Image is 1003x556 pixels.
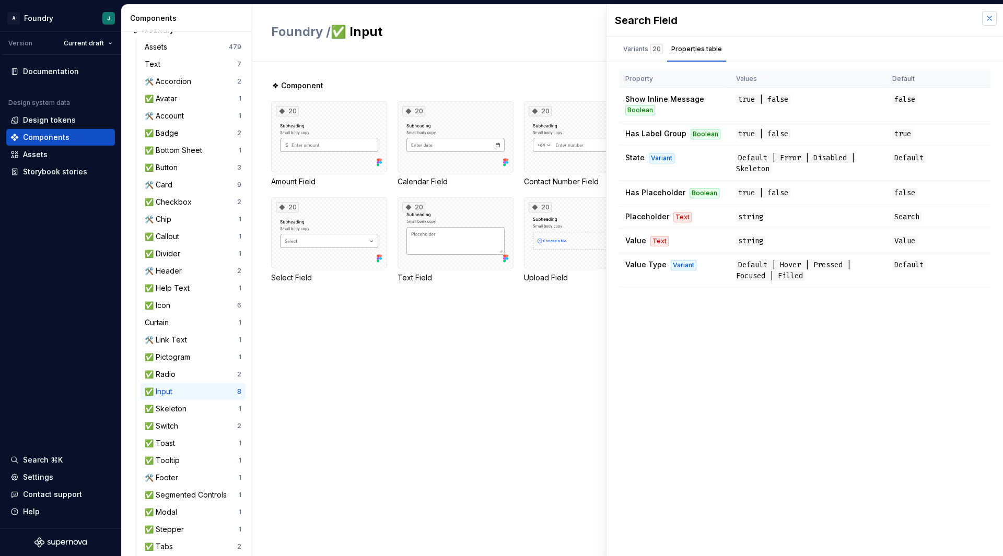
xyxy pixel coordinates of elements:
[23,489,82,500] div: Contact support
[141,452,246,469] a: ✅ Tooltip1
[649,153,674,163] div: Variant
[237,77,241,86] div: 2
[145,249,184,259] div: ✅ Divider
[239,353,241,361] div: 1
[524,197,640,283] div: 20Upload Field
[141,228,246,245] a: ✅ Callout1
[625,105,655,115] div: Boolean
[145,76,195,87] div: 🛠️ Accordion
[239,232,241,241] div: 1
[736,188,790,198] span: true | false
[23,132,69,143] div: Components
[229,43,241,51] div: 479
[671,260,696,270] div: Variant
[239,405,241,413] div: 1
[650,44,663,54] div: 20
[6,112,115,128] a: Design tokens
[237,163,241,172] div: 3
[625,188,685,197] span: Has Placeholder
[141,366,246,383] a: ✅ Radio2
[7,12,20,25] div: A
[145,472,182,483] div: 🛠️ Footer
[141,314,246,331] a: Curtain1
[276,106,299,116] div: 20
[237,301,241,310] div: 6
[141,142,246,159] a: ✅ Bottom Sheet1
[145,421,182,431] div: ✅ Switch
[6,146,115,163] a: Assets
[64,39,104,48] span: Current draft
[141,159,246,176] a: ✅ Button3
[141,383,246,400] a: ✅ Input8
[24,13,53,23] div: Foundry
[141,176,246,193] a: 🛠️ Card9
[23,66,79,77] div: Documentation
[529,106,552,116] div: 20
[141,194,246,210] a: ✅ Checkbox2
[398,273,514,283] div: Text Field
[239,112,241,120] div: 1
[141,108,246,124] a: 🛠️ Account1
[625,94,704,103] span: Show Inline Message
[6,129,115,146] a: Components
[59,36,117,51] button: Current draft
[141,211,246,228] a: 🛠️ Chip1
[524,176,640,187] div: Contact Number Field
[271,23,836,40] h2: ✅ Input
[237,267,241,275] div: 2
[145,386,177,397] div: ✅ Input
[23,455,63,465] div: Search ⌘K
[271,176,387,187] div: Amount Field
[141,521,246,538] a: ✅ Stepper1
[237,181,241,189] div: 9
[6,503,115,520] button: Help
[239,456,241,465] div: 1
[8,99,70,107] div: Design system data
[141,504,246,520] a: ✅ Modal1
[237,422,241,430] div: 2
[736,94,790,104] span: true | false
[736,212,765,222] span: string
[145,369,180,380] div: ✅ Radio
[239,508,241,516] div: 1
[239,439,241,447] div: 1
[271,101,387,187] div: 20Amount Field
[141,263,246,279] a: 🛠️ Header2
[141,435,246,452] a: ✅ Toast1
[736,153,855,174] span: Default | Error | Disabled | Skeleton
[141,280,246,297] a: ✅ Help Text1
[886,70,990,88] th: Default
[625,153,645,162] span: State
[736,260,851,281] span: Default | Hover | Pressed | Focused | Filled
[145,197,196,207] div: ✅ Checkbox
[276,202,299,212] div: 20
[6,63,115,80] a: Documentation
[145,231,183,242] div: ✅ Callout
[141,245,246,262] a: ✅ Divider1
[736,236,765,246] span: string
[145,214,176,224] div: 🛠️ Chip
[239,94,241,103] div: 1
[402,106,425,116] div: 20
[145,145,206,156] div: ✅ Bottom Sheet
[107,14,110,22] div: J
[145,59,165,69] div: Text
[239,525,241,534] div: 1
[524,101,640,187] div: 20Contact Number Field
[398,176,514,187] div: Calendar Field
[529,202,552,212] div: 20
[237,198,241,206] div: 2
[23,167,87,177] div: Storybook stories
[237,542,241,551] div: 2
[892,153,926,163] span: Default
[398,101,514,187] div: 20Calendar Field
[141,469,246,486] a: 🛠️ Footer1
[141,349,246,365] a: ✅ Pictogram1
[145,404,191,414] div: ✅ Skeleton
[145,42,171,52] div: Assets
[239,215,241,223] div: 1
[892,188,917,198] span: false
[272,80,323,91] span: ❖ Component
[145,128,183,138] div: ✅ Badge
[145,507,181,517] div: ✅ Modal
